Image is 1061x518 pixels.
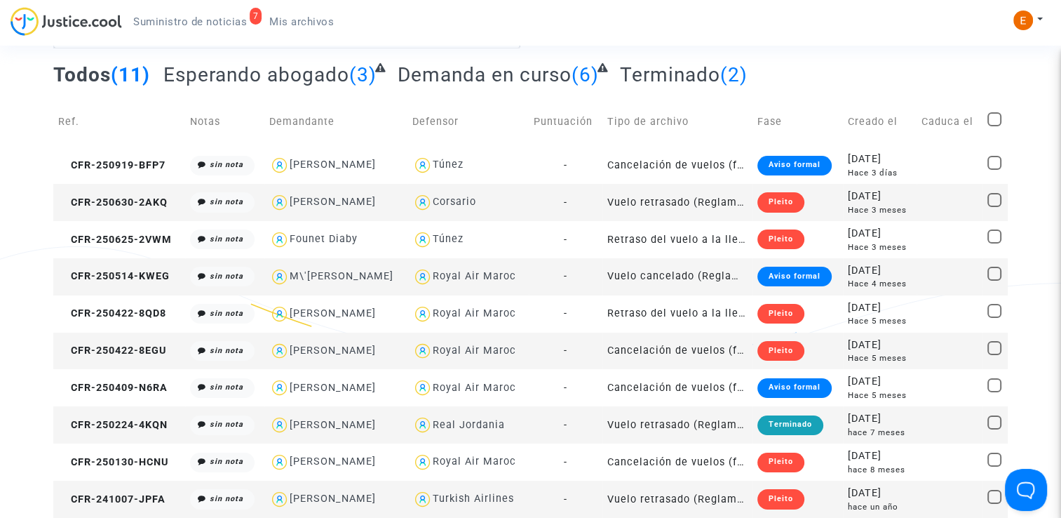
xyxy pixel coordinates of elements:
div: Aviso formal [757,156,832,175]
img: icon-user.svg [269,230,290,250]
div: Royal Air Maroc [433,307,516,319]
span: (3) [349,63,377,86]
span: Demanda en curso [398,63,572,86]
div: Hace 5 meses [848,315,912,327]
div: Túnez [433,159,464,171]
div: [DATE] [848,152,912,167]
span: (11) [111,63,150,86]
div: [PERSON_NAME] [290,345,376,357]
span: (2) [719,63,747,86]
span: - [564,345,567,357]
font: CFR-250630-2AKQ [71,197,168,208]
div: Aviso formal [757,378,832,398]
div: [PERSON_NAME] [290,196,376,208]
i: sin nota [210,197,243,206]
div: Royal Air Maroc [433,382,516,394]
span: Terminado [619,63,719,86]
i: sin nota [210,309,243,318]
span: - [564,270,567,282]
div: [DATE] [848,189,912,204]
div: [PERSON_NAME] [290,159,376,171]
div: 7 [250,8,262,25]
span: - [564,419,567,431]
span: - [564,197,567,208]
div: [PERSON_NAME] [290,419,376,431]
div: [DATE] [848,411,912,427]
td: Cancelación de vuelos (fuera de la UE - Convenio de [GEOGRAPHIC_DATA]) [602,369,752,406]
span: Todos [53,63,111,86]
div: Túnez [433,233,464,245]
td: Defensor [407,97,529,147]
div: Pleito [757,192,804,212]
div: [DATE] [848,338,912,353]
img: icon-user.svg [269,415,290,435]
div: Hace 5 meses [848,352,912,364]
img: icon-user.svg [412,489,433,510]
div: [PERSON_NAME] [290,307,376,319]
img: ACg8ocIeiFvHKe4dA5oeRFd_CiCnuxWUEc1A2wYhRJE3TTWt=s96-c [1013,11,1033,30]
div: Royal Air Maroc [433,456,516,467]
font: CFR-250130-HCNU [71,456,168,468]
i: sin nota [210,346,243,355]
div: Turkish Airlines [433,493,514,505]
img: icon-user.svg [412,155,433,175]
div: [PERSON_NAME] [290,493,376,505]
div: Pleito [757,489,804,509]
div: Corsario [433,196,476,208]
div: [DATE] [848,449,912,464]
img: icon-user.svg [412,267,433,287]
span: - [564,159,567,171]
td: Tipo de archivo [602,97,752,147]
i: sin nota [210,160,243,169]
td: Creado el [843,97,917,147]
td: Cancelación de vuelos (fuera de la UE - Convenio de [GEOGRAPHIC_DATA]) [602,147,752,184]
td: Retraso del vuelo a la llegada (fuera de la UE - Convenio de [GEOGRAPHIC_DATA]) [602,295,752,333]
font: CFR-250919-BFP7 [71,159,165,171]
i: sin nota [210,272,243,281]
div: hace 8 meses [848,464,912,476]
img: icon-user.svg [269,267,290,287]
td: Fase [752,97,843,147]
div: Pleito [757,230,804,249]
td: Caduca el [917,97,982,147]
div: Hace 5 meses [848,390,912,401]
i: sin nota [210,234,243,244]
div: [PERSON_NAME] [290,382,376,394]
img: icon-user.svg [269,489,290,510]
div: Terminado [757,416,823,435]
span: - [564,456,567,468]
span: - [564,307,567,319]
img: icon-user.svg [412,304,433,324]
td: Notas [185,97,264,147]
span: - [564,493,567,505]
div: [PERSON_NAME] [290,456,376,467]
img: jc-logo.svg [11,7,122,36]
td: Ref. [53,97,185,147]
span: - [564,234,567,246]
div: [DATE] [848,486,912,501]
font: CFR-250514-KWEG [71,270,170,282]
i: sin nota [210,420,243,429]
div: [DATE] [848,300,912,316]
span: Suministro de noticias [133,15,247,28]
div: Hace 3 meses [848,204,912,216]
img: icon-user.svg [269,452,290,472]
i: sin nota [210,494,243,503]
div: Hace 4 meses [848,278,912,290]
div: [DATE] [848,226,912,241]
font: CFR-250422-8EGU [71,345,166,357]
div: Founet Diaby [290,233,358,245]
div: Aviso formal [757,267,832,286]
font: CFR-241007-JPFA [71,493,165,505]
td: Demandante [264,97,407,147]
font: CFR-250422-8QD8 [71,307,166,319]
img: icon-user.svg [269,304,290,324]
img: icon-user.svg [412,452,433,472]
img: icon-user.svg [269,378,290,398]
img: icon-user.svg [412,192,433,213]
div: Pleito [757,341,804,361]
span: - [564,382,567,394]
div: Hace 3 meses [848,241,912,253]
font: CFR-250224-4KQN [71,419,168,431]
span: (6) [572,63,599,86]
